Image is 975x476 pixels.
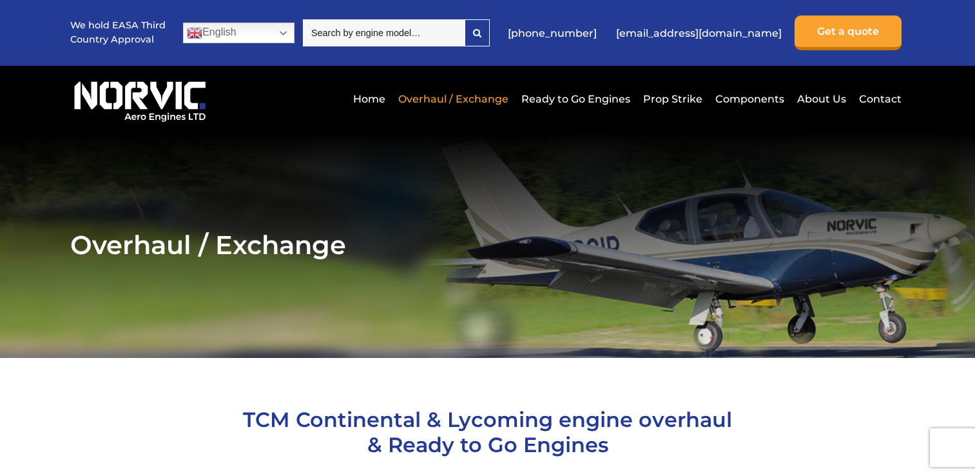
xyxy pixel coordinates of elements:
a: [EMAIL_ADDRESS][DOMAIN_NAME] [610,17,788,49]
input: Search by engine model… [303,19,465,46]
h2: Overhaul / Exchange [70,229,905,261]
a: Components [712,83,787,115]
a: Contact [856,83,902,115]
img: en [187,25,202,41]
a: Overhaul / Exchange [395,83,512,115]
a: [PHONE_NUMBER] [501,17,603,49]
a: Home [350,83,389,115]
img: Norvic Aero Engines logo [70,75,209,123]
a: Prop Strike [640,83,706,115]
span: TCM Continental & Lycoming engine overhaul & Ready to Go Engines [243,407,732,457]
a: English [183,23,294,43]
a: About Us [794,83,849,115]
p: We hold EASA Third Country Approval [70,19,167,46]
a: Ready to Go Engines [518,83,633,115]
a: Get a quote [795,15,902,50]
